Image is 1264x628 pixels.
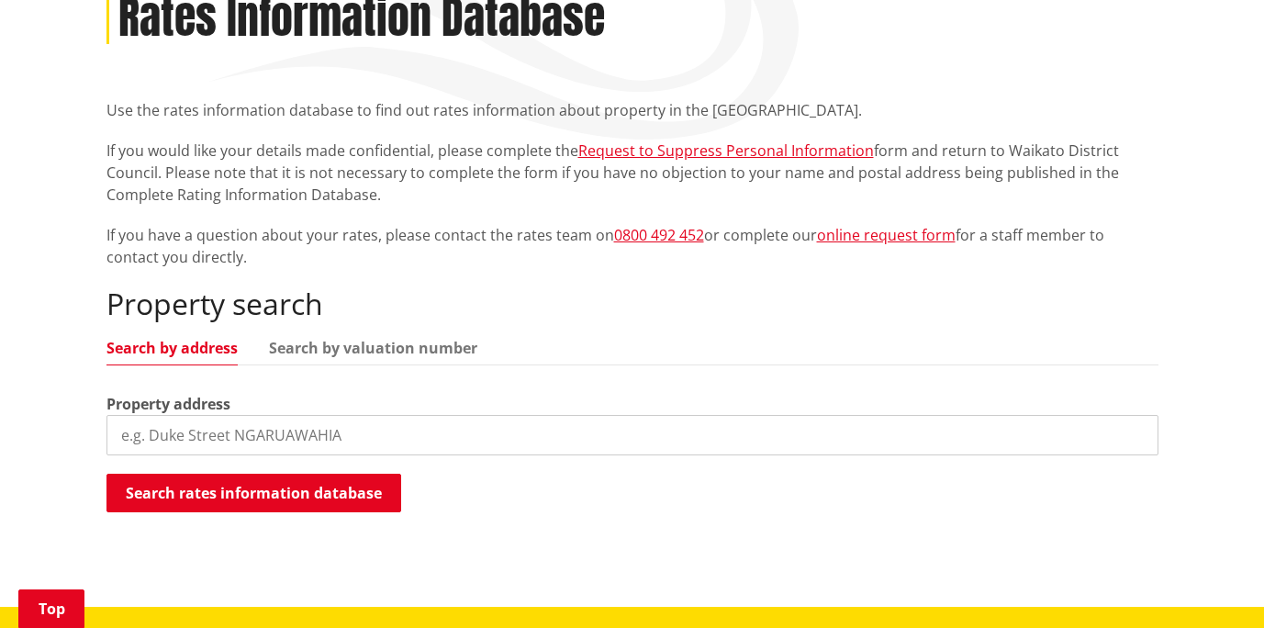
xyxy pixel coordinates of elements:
input: e.g. Duke Street NGARUAWAHIA [106,415,1158,455]
a: Request to Suppress Personal Information [578,140,874,161]
a: Search by address [106,341,238,355]
iframe: Messenger Launcher [1180,551,1246,617]
a: Top [18,589,84,628]
p: Use the rates information database to find out rates information about property in the [GEOGRAPHI... [106,99,1158,121]
a: 0800 492 452 [614,225,704,245]
p: If you have a question about your rates, please contact the rates team on or complete our for a s... [106,224,1158,268]
a: Search by valuation number [269,341,477,355]
h2: Property search [106,286,1158,321]
p: If you would like your details made confidential, please complete the form and return to Waikato ... [106,140,1158,206]
button: Search rates information database [106,474,401,512]
a: online request form [817,225,956,245]
label: Property address [106,393,230,415]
